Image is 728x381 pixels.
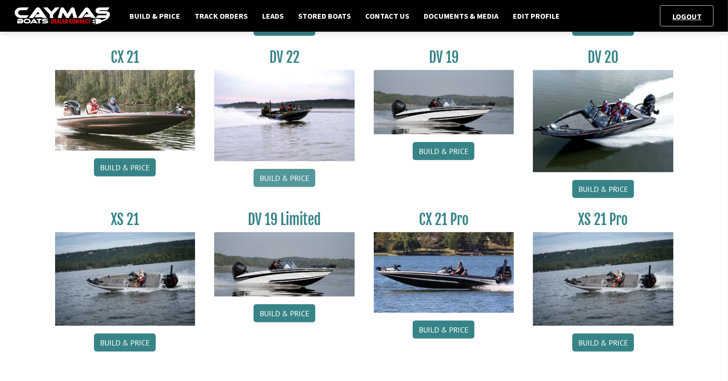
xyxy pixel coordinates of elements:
a: Stored Boats [293,10,356,22]
a: Leads [257,10,289,22]
img: dv-19-ban_from_website_for_caymas_connect.png [214,232,355,297]
h3: CX 21 [55,48,196,66]
img: XS_21_thumbnail.jpg [55,232,196,326]
a: Build & Price [413,142,474,160]
h3: XS 21 [55,211,196,228]
a: Build & Price [572,333,634,352]
img: CX-21Pro_thumbnail.jpg [374,232,514,313]
a: Build & Price [254,304,315,322]
h3: XS 21 Pro [533,211,673,228]
img: DV_20_from_website_for_caymas_connect.png [533,70,673,172]
h3: CX 21 Pro [374,211,514,228]
a: Edit Profile [508,10,565,22]
img: caymas-dealer-connect-2ed40d3bc7270c1d8d7ffb4b79bf05adc795679939227970def78ec6f6c03838.gif [14,7,110,25]
h3: DV 20 [533,48,673,66]
a: Build & Price [254,169,315,187]
img: XS_21_thumbnail.jpg [533,232,673,326]
img: dv-19-ban_from_website_for_caymas_connect.png [374,70,514,134]
h3: DV 19 Limited [214,211,355,228]
img: CX21_thumb.jpg [55,70,196,151]
img: DV22_original_motor_cropped_for_caymas_connect.jpg [214,70,355,161]
a: Documents & Media [419,10,503,22]
h3: DV 22 [214,48,355,66]
a: Contact Us [360,10,414,22]
a: Build & Price [94,333,156,352]
h3: DV 19 [374,48,514,66]
a: Track Orders [190,10,253,22]
a: Build & Price [572,180,634,198]
a: Build & Price [94,158,156,177]
a: Logout [668,12,706,21]
a: Build & Price [125,10,185,22]
a: Build & Price [413,321,474,339]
